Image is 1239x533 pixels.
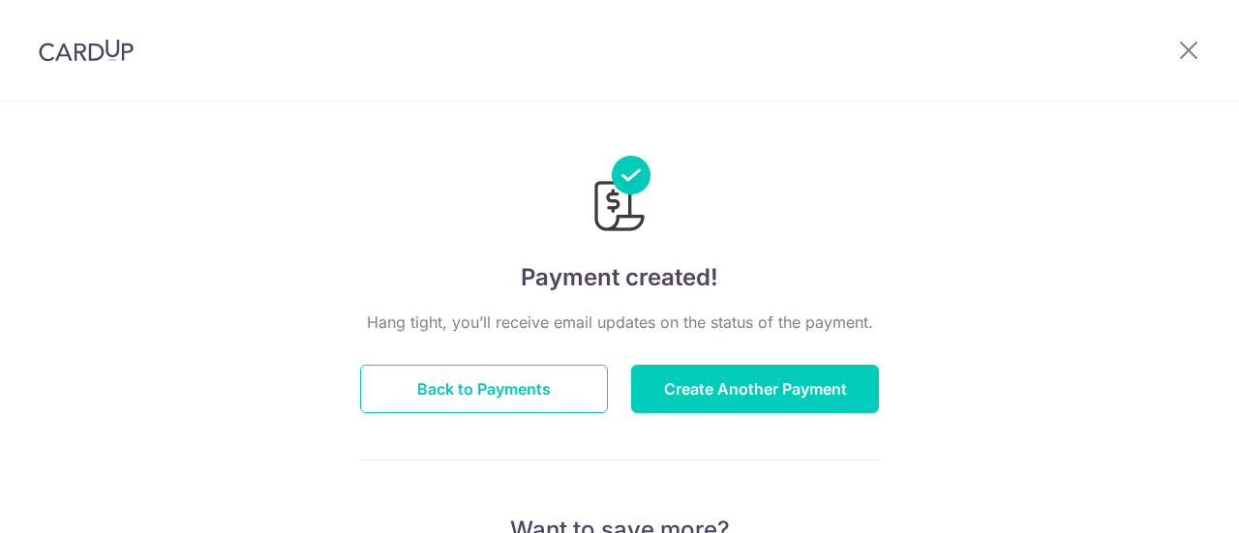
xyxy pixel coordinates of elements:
h4: Payment created! [360,260,879,295]
iframe: Opens a widget where you can find more information [1115,475,1220,523]
p: Hang tight, you’ll receive email updates on the status of the payment. [360,311,879,334]
img: CardUp [39,39,134,62]
button: Create Another Payment [631,365,879,413]
img: Payments [589,156,650,237]
button: Back to Payments [360,365,608,413]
